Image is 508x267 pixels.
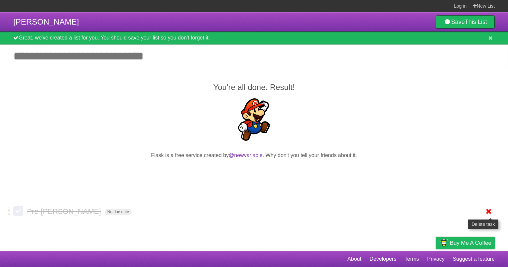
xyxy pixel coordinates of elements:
label: Done [13,206,23,216]
h2: You're all done. Result! [13,81,495,93]
a: Buy me a coffee [436,237,495,249]
a: Developers [369,253,396,265]
img: Buy me a coffee [439,237,448,248]
a: Terms [405,253,419,265]
span: [PERSON_NAME] [13,17,79,26]
b: This List [465,19,487,25]
span: Buy me a coffee [450,237,491,249]
a: @newvariable [229,152,263,158]
iframe: X Post Button [242,168,266,177]
span: Pre-[PERSON_NAME] [27,207,103,216]
a: About [347,253,361,265]
a: SaveThis List [436,15,495,29]
a: Privacy [427,253,444,265]
img: Super Mario [233,98,275,141]
span: No due date [105,209,132,215]
p: Flask is a free service created by . Why don't you tell your friends about it. [13,151,495,159]
a: Suggest a feature [453,253,495,265]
